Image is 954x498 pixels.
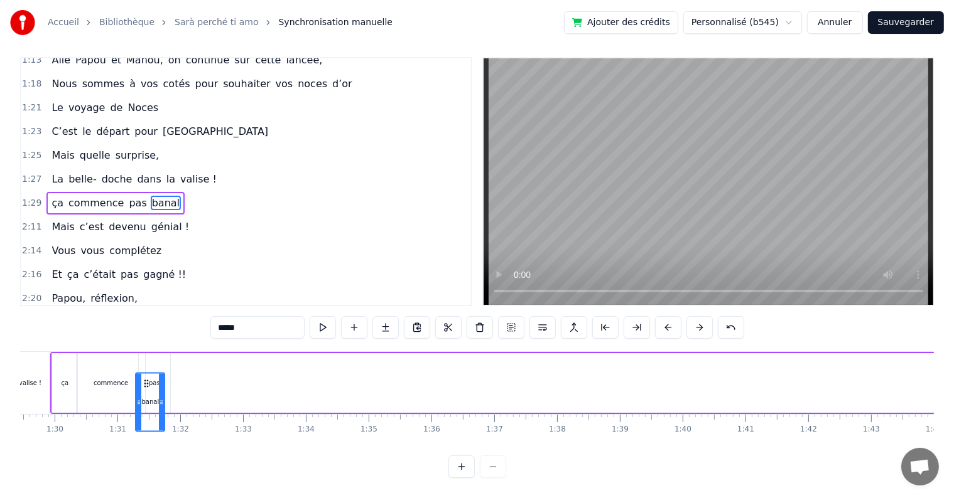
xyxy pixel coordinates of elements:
span: 1:25 [22,149,41,162]
a: Accueil [48,16,79,29]
span: dans [136,172,162,186]
span: C’est [50,124,79,139]
span: [GEOGRAPHIC_DATA] [161,124,269,139]
button: Sauvegarder [868,11,944,34]
span: 2:16 [22,268,41,281]
span: pour [194,77,220,91]
div: valise ! [19,378,41,388]
img: youka [10,10,35,35]
span: ça [66,267,80,282]
span: Synchronisation manuelle [279,16,393,29]
div: 1:35 [360,425,377,435]
span: 1:21 [22,102,41,114]
span: pas [119,267,139,282]
div: ça [61,378,68,388]
span: sur [233,53,251,67]
span: Mais [50,220,75,234]
span: pour [133,124,159,139]
span: quelle [79,148,112,162]
nav: breadcrumb [48,16,393,29]
span: vos [274,77,295,91]
span: complétez [108,243,163,258]
span: voyage [67,100,107,115]
a: Bibliothèque [99,16,154,29]
span: départ [95,124,131,139]
div: 1:41 [737,425,754,435]
span: Vous [50,243,77,258]
span: souhaiter [222,77,271,91]
span: noces [296,77,328,91]
div: 1:43 [863,425,880,435]
span: continue [185,53,231,67]
div: 1:37 [486,425,503,435]
div: 1:36 [423,425,440,435]
span: de [109,100,124,115]
div: banal [142,397,160,406]
span: sommes [81,77,126,91]
span: commence [67,196,125,210]
a: Ouvrir le chat [901,448,939,485]
span: Mais [50,148,75,162]
span: 1:13 [22,54,41,66]
span: le [81,124,92,139]
div: commence [94,378,128,388]
span: La [50,172,65,186]
span: 2:14 [22,245,41,257]
span: 1:18 [22,78,41,90]
div: 1:39 [612,425,629,435]
span: banal [151,196,181,210]
span: réflexion, [89,291,139,305]
span: Nous [50,77,78,91]
span: vos [139,77,160,91]
span: belle- [67,172,98,186]
div: 1:33 [235,425,252,435]
span: valise ! [179,172,218,186]
span: Noces [126,100,160,115]
span: 2:20 [22,292,41,305]
span: surprise, [114,148,161,162]
button: Ajouter des crédits [564,11,678,34]
span: gagné !! [142,267,187,282]
span: à [128,77,137,91]
span: devenu [107,220,148,234]
span: doche [100,172,134,186]
span: 1:29 [22,197,41,209]
span: la [165,172,176,186]
span: lancée, [285,53,323,67]
span: Allé [50,53,72,67]
span: génial ! [150,220,190,234]
div: 1:34 [298,425,315,435]
span: Le [50,100,64,115]
span: Et [50,267,63,282]
div: 1:30 [46,425,63,435]
span: c’était [82,267,117,282]
span: cette [254,53,282,67]
span: 2:11 [22,221,41,233]
div: 1:31 [109,425,126,435]
span: Papou, [50,291,87,305]
span: on [167,53,182,67]
div: 1:40 [675,425,691,435]
a: Sarà perché ti amo [175,16,258,29]
div: 1:42 [800,425,817,435]
div: 1:32 [172,425,189,435]
div: 1:38 [549,425,566,435]
span: ça [50,196,65,210]
span: cotés [162,77,192,91]
span: et [110,53,122,67]
div: 1:44 [926,425,943,435]
span: pas [127,196,148,210]
button: Annuler [807,11,862,34]
span: d’or [331,77,354,91]
span: Papou [74,53,107,67]
span: vous [79,243,106,258]
span: Manou, [125,53,165,67]
span: 1:23 [22,125,41,138]
span: c’est [79,220,105,234]
span: 1:27 [22,173,41,186]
